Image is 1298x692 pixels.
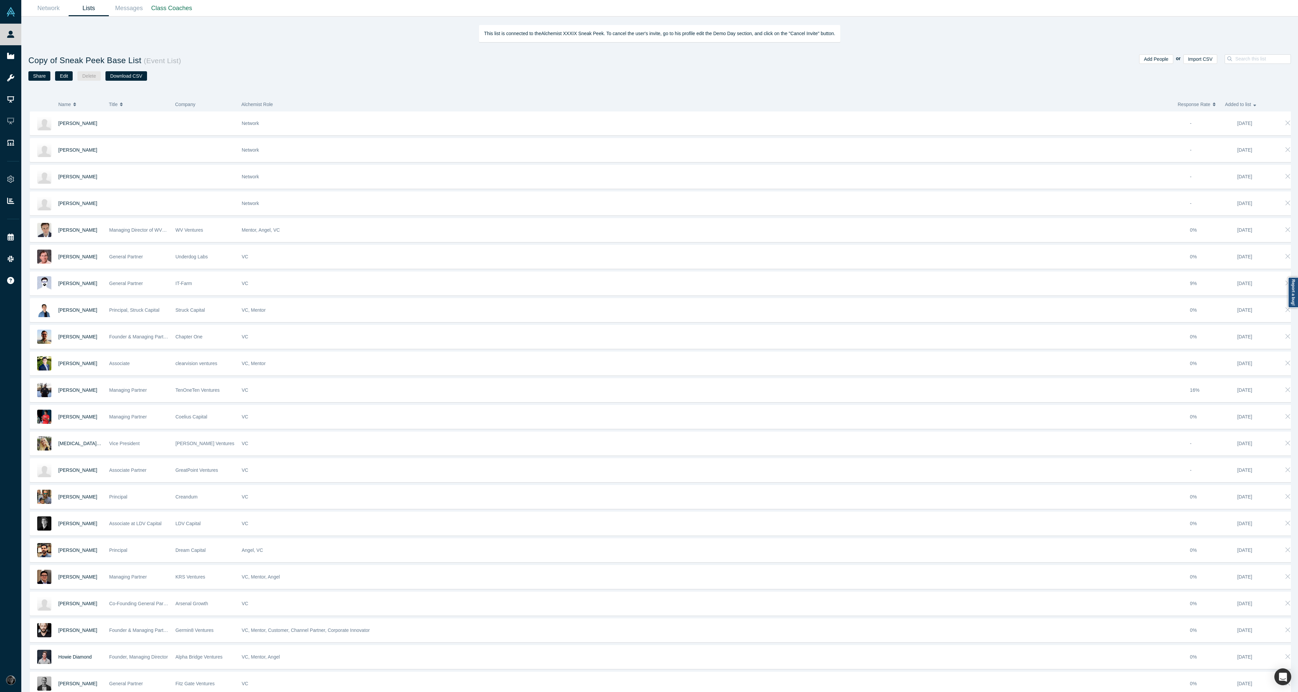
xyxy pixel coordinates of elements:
[109,334,170,339] span: Founder & Managing Partner
[28,0,69,16] a: Network
[109,414,147,419] span: Managing Partner
[28,54,660,67] h1: Copy of Sneak Peek Base List
[1190,601,1197,606] span: 0%
[1190,254,1197,259] span: 0%
[37,436,51,451] img: Amira Khatib's Profile Image
[58,467,97,473] span: [PERSON_NAME]
[175,102,195,107] span: Company
[109,681,143,686] span: General Partner
[58,97,71,111] span: Name
[37,330,51,344] img: Jeff Morris Jr.'s Profile Image
[1190,174,1192,179] span: -
[242,494,248,499] span: VC
[1237,601,1252,606] span: [DATE]
[1237,547,1252,553] span: [DATE]
[1139,54,1173,64] button: Add People
[1237,467,1252,473] span: [DATE]
[28,71,50,81] button: Share
[109,654,168,660] span: Founder, Managing Director
[242,281,248,286] span: VC
[242,547,263,553] span: Angel, VC
[1237,121,1252,126] span: [DATE]
[58,654,92,660] a: Howie Diamond
[37,490,51,504] img: Carl Fritjofsson's Profile Image
[175,521,201,526] span: LDV Capital
[175,227,203,233] span: WV Ventures
[1190,387,1199,393] span: 16%
[1178,97,1210,111] span: Response Rate
[175,601,208,606] span: Arsenal Growth
[109,361,130,366] span: Associate
[58,147,97,153] a: [PERSON_NAME]
[1190,334,1197,339] span: 0%
[37,170,51,184] img: Fernando Montera Filho's Profile Image
[242,227,280,233] span: Mentor, Angel, VC
[58,254,97,259] a: [PERSON_NAME]
[58,174,97,179] span: [PERSON_NAME]
[242,307,266,313] span: VC, Mentor
[58,627,97,633] a: [PERSON_NAME]
[109,441,140,446] span: Vice President
[58,574,97,580] a: [PERSON_NAME]
[109,254,143,259] span: General Partner
[1190,521,1197,526] span: 0%
[37,650,51,664] img: Howie Diamond's Profile Image
[109,0,149,16] a: Messages
[58,227,97,233] a: [PERSON_NAME]
[242,201,259,206] span: Network
[58,494,97,499] a: [PERSON_NAME]
[1237,334,1252,339] span: [DATE]
[77,71,100,81] button: Delete
[1237,147,1252,153] span: [DATE]
[109,627,170,633] span: Founder & Managing Partner
[1237,414,1252,419] span: [DATE]
[37,250,51,264] img: Alex Chang's Profile Image
[58,414,97,419] span: [PERSON_NAME]
[175,361,217,366] span: clearvision ventures
[58,547,97,553] a: [PERSON_NAME]
[37,223,51,237] img: Jason Franklin's Profile Image
[1190,121,1192,126] span: -
[109,601,206,606] span: Co-Founding General Partner, Arsenal Growth
[1237,307,1252,313] span: [DATE]
[58,281,97,286] a: [PERSON_NAME]
[58,201,97,206] a: [PERSON_NAME]
[58,601,97,606] span: [PERSON_NAME]
[1237,681,1252,686] span: [DATE]
[175,387,220,393] span: TenOneTen Ventures
[1237,201,1252,206] span: [DATE]
[109,281,143,286] span: General Partner
[1237,654,1252,660] span: [DATE]
[58,441,136,446] a: [MEDICAL_DATA][PERSON_NAME]
[1237,494,1252,499] span: [DATE]
[109,387,147,393] span: Managing Partner
[1237,227,1252,233] span: [DATE]
[69,0,109,16] a: Lists
[109,494,127,499] span: Principal
[37,463,51,477] img: Mike McCormick's Profile Image
[242,174,259,179] span: Network
[55,71,73,81] button: Edit
[1237,281,1252,286] span: [DATE]
[175,654,222,660] span: Alpha Bridge Ventures
[242,601,248,606] span: VC
[58,387,97,393] a: [PERSON_NAME]
[37,623,51,637] img: Michael Lavin's Profile Image
[242,521,248,526] span: VC
[1237,254,1252,259] span: [DATE]
[37,570,51,584] img: Min Park's Profile Image
[37,196,51,210] img: Enzo Casciello's Profile Image
[1190,467,1192,473] span: -
[109,574,147,580] span: Managing Partner
[1190,281,1197,286] span: 9%
[175,494,197,499] span: Creandum
[1190,681,1197,686] span: 0%
[242,361,266,366] span: VC, Mentor
[1190,361,1197,366] span: 0%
